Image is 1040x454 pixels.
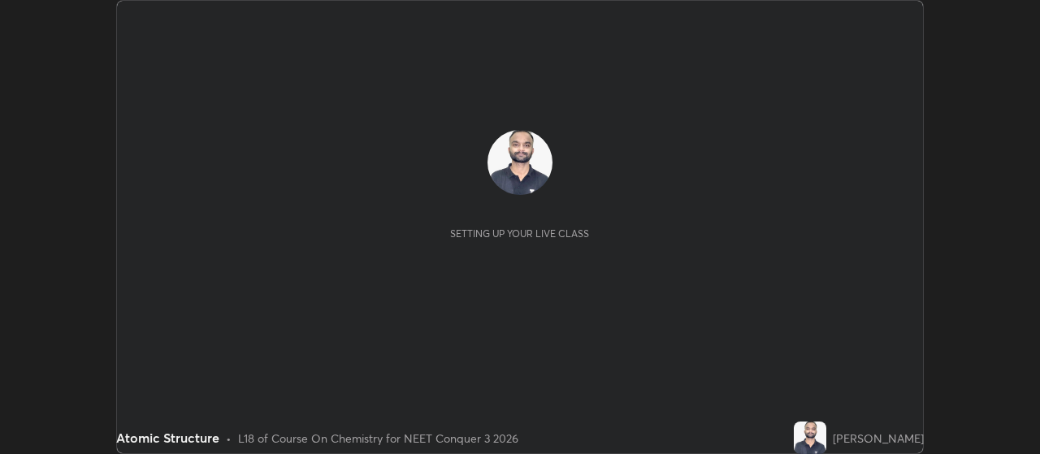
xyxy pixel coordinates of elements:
div: Setting up your live class [450,227,589,240]
div: L18 of Course On Chemistry for NEET Conquer 3 2026 [238,430,518,447]
div: [PERSON_NAME] [833,430,924,447]
div: • [226,430,232,447]
img: be6de2d73fb94b1c9be2f2192f474e4d.jpg [487,130,552,195]
div: Atomic Structure [116,428,219,448]
img: be6de2d73fb94b1c9be2f2192f474e4d.jpg [794,422,826,454]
